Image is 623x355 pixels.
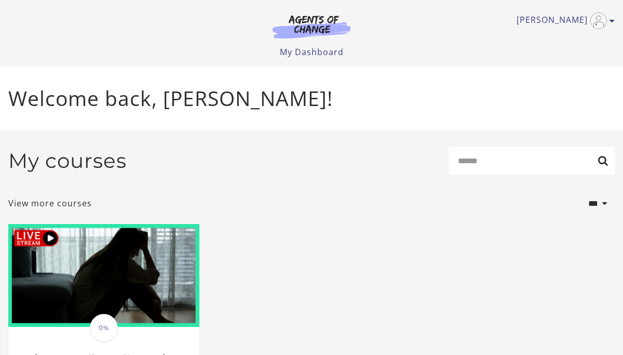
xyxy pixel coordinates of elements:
img: Agents of Change Logo [262,15,361,38]
span: 0% [90,314,118,342]
p: Welcome back, [PERSON_NAME]! [8,83,615,114]
a: View more courses [8,197,92,209]
a: My Dashboard [280,46,344,58]
h2: My courses [8,149,127,173]
a: Toggle menu [517,12,610,29]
